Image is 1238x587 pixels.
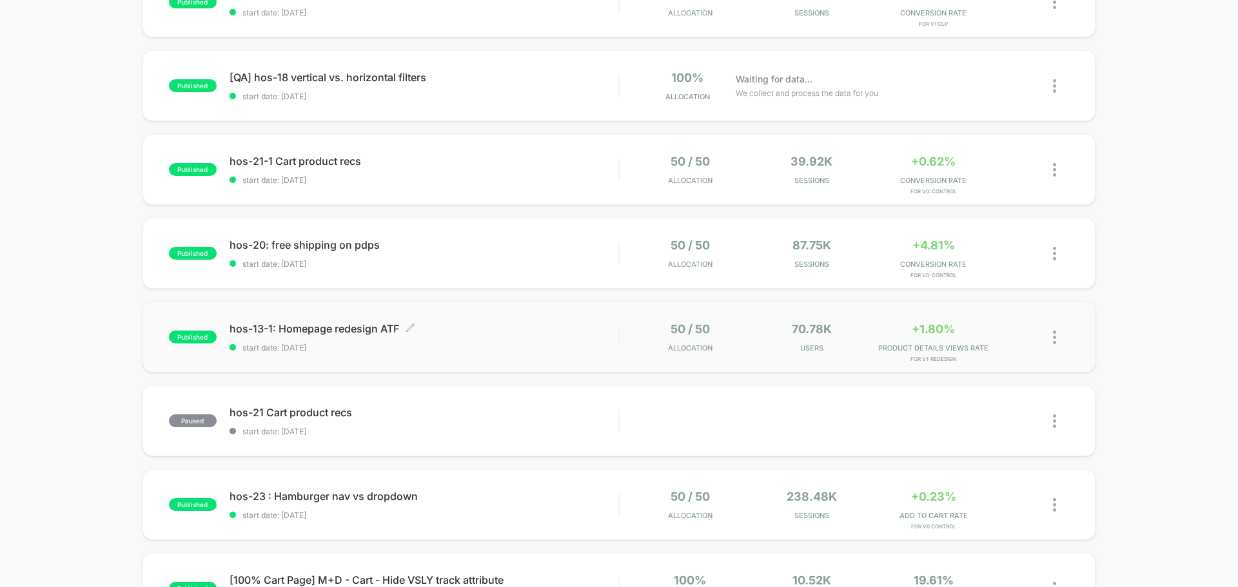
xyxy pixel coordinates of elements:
span: +0.23% [911,490,956,503]
span: CONVERSION RATE [876,176,991,185]
span: 100% [671,71,703,84]
span: Sessions [754,260,870,269]
span: published [169,163,217,176]
span: Waiting for data... [736,72,812,86]
span: published [169,498,217,511]
span: 19.61% [914,573,954,587]
span: hos-20: free shipping on pdps [230,238,618,251]
span: start date: [DATE] [230,343,618,352]
span: start date: [DATE] [230,91,618,101]
span: 10.52k [792,573,831,587]
span: Allocation [668,260,712,269]
span: published [169,79,217,92]
span: 50 / 50 [671,238,710,252]
span: +4.81% [912,238,955,252]
img: close [1053,498,1056,512]
span: 87.75k [792,238,831,252]
span: for v0: control [876,272,991,278]
span: for v1 clp [876,21,991,27]
span: start date: [DATE] [230,427,618,436]
span: hos-21 Cart product recs [230,406,618,419]
span: +1.80% [912,322,955,336]
span: CONVERSION RATE [876,260,991,269]
span: for v0: control [876,188,991,195]
span: published [169,331,217,343]
img: close [1053,247,1056,260]
span: 50 / 50 [671,322,710,336]
span: 50 / 50 [671,490,710,503]
span: 70.78k [792,322,832,336]
span: +0.62% [911,155,956,168]
span: Allocation [668,343,712,352]
span: PRODUCT DETAILS VIEWS RATE [876,343,991,352]
span: Allocation [668,8,712,17]
span: start date: [DATE] [230,510,618,520]
span: paused [169,414,217,427]
img: close [1053,414,1056,428]
span: CONVERSION RATE [876,8,991,17]
span: We collect and process the data for you [736,87,878,99]
span: 238.48k [787,490,837,503]
span: for v1: redesign [876,356,991,362]
span: [QA] hos-18 vertical vs. horizontal filters [230,71,618,84]
img: close [1053,331,1056,344]
span: published [169,247,217,260]
span: start date: [DATE] [230,8,618,17]
span: hos-23 : Hamburger nav vs dropdown [230,490,618,503]
span: Users [754,343,870,352]
span: Sessions [754,511,870,520]
img: close [1053,79,1056,93]
span: ADD TO CART RATE [876,511,991,520]
span: [100% Cart Page] M+D - Cart - Hide VSLY track attribute [230,573,618,586]
span: hos-21-1 Cart product recs [230,155,618,168]
span: Allocation [668,176,712,185]
img: close [1053,163,1056,177]
span: 39.92k [791,155,832,168]
span: start date: [DATE] [230,259,618,269]
span: 50 / 50 [671,155,710,168]
span: Allocation [668,511,712,520]
span: Sessions [754,176,870,185]
span: 100% [674,573,706,587]
span: start date: [DATE] [230,175,618,185]
span: Sessions [754,8,870,17]
span: for v0 control [876,523,991,530]
span: Allocation [665,92,710,101]
span: hos-13-1: Homepage redesign ATF [230,322,618,335]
